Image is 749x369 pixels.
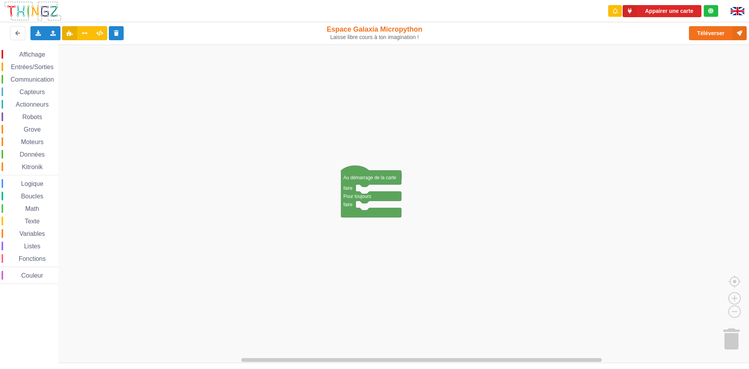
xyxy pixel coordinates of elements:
[21,164,44,170] span: Kitronik
[18,255,47,262] span: Fonctions
[4,1,62,21] img: thingz_logo.png
[20,180,44,187] span: Logique
[24,205,41,212] span: Math
[20,272,44,279] span: Couleur
[9,76,55,83] span: Communication
[704,5,718,17] div: Tu es connecté au serveur de création de Thingz
[18,51,46,58] span: Affichage
[23,243,42,250] span: Listes
[343,201,353,207] text: faire
[18,89,46,95] span: Capteurs
[309,25,440,41] div: Espace Galaxia Micropython
[23,126,42,133] span: Grove
[10,64,55,70] span: Entrées/Sorties
[21,114,43,120] span: Robots
[23,218,41,225] span: Texte
[20,139,45,145] span: Moteurs
[14,101,50,108] span: Actionneurs
[18,230,46,237] span: Variables
[343,185,353,191] text: faire
[343,193,371,199] text: Pour toujours
[19,151,46,158] span: Données
[731,7,744,15] img: gb.png
[689,26,747,40] button: Téléverser
[309,34,440,41] div: Laisse libre cours à ton imagination !
[623,5,701,17] button: Appairer une carte
[20,193,44,200] span: Boucles
[343,175,396,180] text: Au démarrage de la carte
